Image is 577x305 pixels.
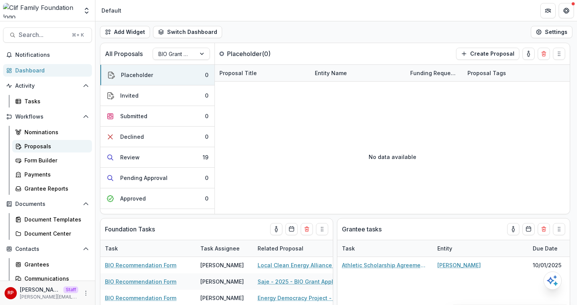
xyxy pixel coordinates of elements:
[205,133,208,141] div: 0
[100,65,214,85] button: Placeholder0
[105,49,143,58] p: All Proposals
[553,48,565,60] button: Drag
[63,286,78,293] p: Staff
[463,69,511,77] div: Proposal Tags
[528,244,562,252] div: Due Date
[100,127,214,147] button: Declined0
[310,65,406,81] div: Entity Name
[258,294,344,302] a: Energy Democracy Project - 2025 - BIO Grant Application
[24,170,86,178] div: Payments
[15,114,80,120] span: Workflows
[24,97,86,105] div: Tasks
[200,261,244,269] div: [PERSON_NAME]
[24,215,86,223] div: Document Templates
[205,194,208,202] div: 0
[437,261,481,269] a: [PERSON_NAME]
[100,188,214,209] button: Approved0
[196,240,253,257] div: Task Assignee
[270,223,282,235] button: toggle-assigned-to-me
[507,223,519,235] button: toggle-assigned-to-me
[342,261,428,269] a: Athletic Scholarship Agreement and Waiver #2
[3,27,92,43] button: Search...
[12,227,92,240] a: Document Center
[100,240,196,257] div: Task
[70,31,85,39] div: ⌘ + K
[102,6,121,14] div: Default
[153,26,222,38] button: Switch Dashboard
[310,69,351,77] div: Entity Name
[253,244,308,252] div: Related Proposal
[12,272,92,285] a: Communications
[15,201,80,207] span: Documents
[100,244,122,252] div: Task
[559,3,574,18] button: Get Help
[522,48,535,60] button: toggle-assigned-to-me
[205,112,208,120] div: 0
[205,71,208,79] div: 0
[100,26,150,38] button: Add Widget
[203,153,208,161] div: 19
[24,230,86,238] div: Document Center
[24,128,86,136] div: Nominations
[100,85,214,106] button: Invited0
[205,174,208,182] div: 0
[120,133,144,141] div: Declined
[100,147,214,168] button: Review19
[406,65,463,81] div: Funding Requested
[105,225,155,234] p: Foundation Tasks
[19,31,67,39] span: Search...
[215,69,261,77] div: Proposal Title
[337,244,359,252] div: Task
[15,246,80,252] span: Contacts
[100,168,214,188] button: Pending Approval0
[121,71,153,79] div: Placeholder
[12,168,92,181] a: Payments
[456,48,519,60] button: Create Proposal
[433,240,528,257] div: Entity
[3,80,92,92] button: Open Activity
[105,278,176,286] a: BIO Recommendation Form
[15,52,89,58] span: Notifications
[258,261,344,269] a: Local Clean Energy Alliance - 2025 - BIO Grant Application
[12,140,92,152] a: Proposals
[540,3,556,18] button: Partners
[12,182,92,195] a: Grantee Reports
[342,225,382,234] p: Grantee tasks
[3,111,92,123] button: Open Workflows
[200,278,244,286] div: [PERSON_NAME]
[24,274,86,283] div: Communications
[20,286,60,294] p: [PERSON_NAME]
[227,49,284,58] p: Placeholder ( 0 )
[24,260,86,268] div: Grantees
[100,106,214,127] button: Submitted0
[120,112,147,120] div: Submitted
[531,26,572,38] button: Settings
[285,223,298,235] button: Calendar
[301,223,313,235] button: Delete card
[12,126,92,138] a: Nominations
[258,278,344,286] a: Saje - 2025 - BIO Grant Application
[105,261,176,269] a: BIO Recommendation Form
[205,91,208,100] div: 0
[24,142,86,150] div: Proposals
[369,153,416,161] p: No data available
[98,5,124,16] nav: breadcrumb
[553,223,565,235] button: Drag
[120,153,140,161] div: Review
[120,194,146,202] div: Approved
[3,3,78,18] img: Clif Family Foundation logo
[3,198,92,210] button: Open Documents
[120,174,168,182] div: Pending Approval
[463,65,558,81] div: Proposal Tags
[215,65,310,81] div: Proposal Title
[522,223,535,235] button: Calendar
[8,291,14,295] div: Ruthwick Pathireddy
[20,294,78,300] p: [PERSON_NAME][EMAIL_ADDRESS][DOMAIN_NAME]
[543,271,562,290] button: Open AI Assistant
[3,243,92,255] button: Open Contacts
